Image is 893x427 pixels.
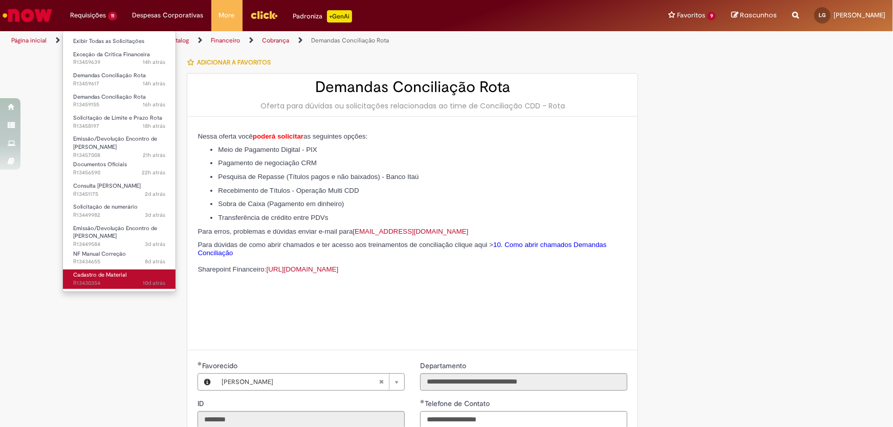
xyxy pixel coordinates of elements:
[267,265,339,273] a: [URL][DOMAIN_NAME]
[250,7,278,23] img: click_logo_yellow_360x200.png
[198,362,202,366] span: Obrigatório Preenchido
[740,10,777,20] span: Rascunhos
[73,250,126,258] span: NF Manual Correção
[63,36,176,47] a: Exibir Todas as Solicitações
[218,214,328,221] span: Transferência de crédito entre PDVs
[142,169,165,176] span: 22h atrás
[145,258,165,265] time: 21/08/2025 08:34:29
[63,223,176,245] a: Aberto R13449584 : Emissão/Devolução Encontro de Contas Fornecedor
[63,49,176,68] a: Aberto R13459639 : Exceção da Crítica Financeira
[187,52,276,73] button: Adicionar a Favoritos
[198,241,606,257] a: 10. Como abrir chamados Demandas Conciliação
[425,399,492,408] span: Telefone de Contato
[73,161,127,168] span: Documentos Oficiais
[198,399,206,408] span: Somente leitura - ID
[303,132,367,140] span: as seguintes opções:
[133,10,204,20] span: Despesas Corporativas
[73,151,165,160] span: R13457008
[311,36,389,44] a: Demandas Conciliação Rota
[218,173,419,181] span: Pesquisa de Repasse (Títulos pagos e não baixados) - Banco Itaú
[143,279,165,287] time: 19/08/2025 18:20:13
[198,101,627,111] div: Oferta para dúvidas ou solicitações relacionadas ao time de Conciliação CDD - Rota
[143,101,165,108] time: 28/08/2025 16:28:10
[731,11,777,20] a: Rascunhos
[145,240,165,248] span: 3d atrás
[218,200,344,208] span: Sobra de Caixa (Pagamento em dinheiro)
[218,187,359,194] span: Recebimento de Títulos - Operação Multi CDD
[73,51,150,58] span: Exceção da Crítica Financeira
[63,249,176,267] a: Aberto R13434655 : NF Manual Correção
[73,114,162,122] span: Solicitação de Limite e Prazo Rota
[142,169,165,176] time: 28/08/2025 10:19:16
[73,258,165,266] span: R13434655
[143,58,165,66] span: 14h atrás
[73,58,165,66] span: R13459639
[73,190,165,198] span: R13451175
[198,374,216,390] button: Favorecido, Visualizar este registro Laura Santos Ordonhe Goncales
[145,240,165,248] time: 26/08/2025 16:35:21
[219,10,235,20] span: More
[143,122,165,130] span: 18h atrás
[143,122,165,130] time: 28/08/2025 14:20:08
[218,159,317,167] span: Pagamento de negociação CRM
[374,374,389,390] abbr: Limpar campo Favorecido
[143,80,165,87] span: 14h atrás
[62,31,176,292] ul: Requisições
[63,70,176,89] a: Aberto R13459617 : Demandas Conciliação Rota
[63,113,176,131] a: Aberto R13458197 : Solicitação de Limite e Prazo Rota
[70,10,106,20] span: Requisições
[198,228,468,235] span: Para erros, problemas e dúvidas enviar e-mail para
[73,169,165,177] span: R13456590
[293,10,352,23] div: Padroniza
[145,190,165,198] span: 2d atrás
[63,133,176,155] a: Aberto R13457008 : Emissão/Devolução Encontro de Contas Fornecedor
[63,159,176,178] a: Aberto R13456590 : Documentos Oficiais
[198,241,606,273] span: Para dúvidas de como abrir chamados e ter acesso aos treinamentos de conciliação clique aqui > Sh...
[11,36,47,44] a: Página inicial
[198,132,252,140] span: Nessa oferta você
[145,211,165,219] time: 26/08/2025 17:31:12
[1,5,54,26] img: ServiceNow
[73,240,165,249] span: R13449584
[420,361,468,371] label: Somente leitura - Departamento
[63,92,176,110] a: Aberto R13459155 : Demandas Conciliação Rota
[262,36,289,44] a: Cobrança
[73,182,141,190] span: Consulta [PERSON_NAME]
[8,31,587,50] ul: Trilhas de página
[73,72,146,79] span: Demandas Conciliação Rota
[211,36,240,44] a: Financeiro
[216,374,404,390] a: [PERSON_NAME]Limpar campo Favorecido
[143,101,165,108] span: 16h atrás
[73,271,126,279] span: Cadastro de Material
[819,12,826,18] span: LG
[73,80,165,88] span: R13459617
[222,374,379,390] span: [PERSON_NAME]
[677,10,705,20] span: Favoritos
[143,279,165,287] span: 10d atrás
[197,58,271,66] span: Adicionar a Favoritos
[145,258,165,265] span: 8d atrás
[143,151,165,159] span: 21h atrás
[73,211,165,219] span: R13449982
[73,122,165,130] span: R13458197
[834,11,885,19] span: [PERSON_NAME]
[353,228,468,235] a: [EMAIL_ADDRESS][DOMAIN_NAME]
[198,398,206,409] label: Somente leitura - ID
[420,373,627,391] input: Departamento
[143,58,165,66] time: 28/08/2025 17:38:02
[707,12,716,20] span: 9
[73,279,165,287] span: R13430354
[145,211,165,219] span: 3d atrás
[420,361,468,370] span: Somente leitura - Departamento
[108,12,117,20] span: 11
[143,80,165,87] time: 28/08/2025 17:35:09
[63,269,176,288] a: Aberto R13430354 : Cadastro de Material
[73,224,157,240] span: Emissão/Devolução Encontro de [PERSON_NAME]
[202,361,239,370] span: Necessários - Favorecido
[327,10,352,23] p: +GenAi
[63,201,176,220] a: Aberto R13449982 : Solicitação de numerário
[73,135,157,151] span: Emissão/Devolução Encontro de [PERSON_NAME]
